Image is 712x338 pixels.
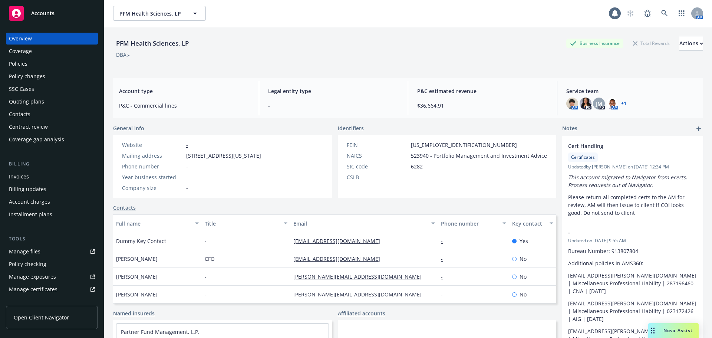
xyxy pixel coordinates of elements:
a: [EMAIL_ADDRESS][DOMAIN_NAME] [293,255,386,262]
span: P&C estimated revenue [417,87,548,95]
a: Overview [6,33,98,45]
div: Title [205,220,279,227]
div: Billing [6,160,98,168]
span: - [205,291,207,298]
span: 523940 - Portfolio Management and Investment Advice [411,152,547,160]
div: Company size [122,184,183,192]
span: - [268,102,399,109]
div: Cert HandlingCertificatesUpdatedby [PERSON_NAME] on [DATE] 12:34 PMThis account migrated to Navig... [562,136,703,223]
a: Start snowing [623,6,638,21]
a: Affiliated accounts [338,309,385,317]
div: Business Insurance [566,39,623,48]
a: - [441,273,449,280]
a: SSC Cases [6,83,98,95]
div: DBA: - [116,51,130,59]
span: Nova Assist [663,327,693,334]
div: Manage certificates [9,283,57,295]
span: Updated on [DATE] 9:55 AM [568,237,697,244]
button: Email [290,214,438,232]
span: JM [596,100,602,108]
div: Phone number [122,163,183,170]
span: Open Client Navigator [14,314,69,321]
span: Accounts [31,10,55,16]
a: Policy checking [6,258,98,270]
span: - [186,163,188,170]
div: Coverage [9,45,32,57]
span: 6282 [411,163,423,170]
div: Mailing address [122,152,183,160]
div: Policies [9,58,27,70]
button: Actions [679,36,703,51]
div: CSLB [347,173,408,181]
a: Manage files [6,246,98,257]
div: Overview [9,33,32,45]
a: Policies [6,58,98,70]
div: Website [122,141,183,149]
span: - [186,184,188,192]
a: Switch app [674,6,689,21]
a: Billing updates [6,183,98,195]
a: Search [657,6,672,21]
a: - [186,141,188,148]
span: [PERSON_NAME] [116,291,158,298]
img: photo [606,98,618,109]
div: Invoices [9,171,29,183]
p: Additional policies in AMS360: [568,259,697,267]
span: [US_EMPLOYER_IDENTIFICATION_NUMBER] [411,141,517,149]
span: Identifiers [338,124,364,132]
span: Dummy Key Contact [116,237,166,245]
span: No [520,255,527,263]
a: Report a Bug [640,6,655,21]
a: add [694,124,703,133]
a: Partner Fund Management, L.P. [121,328,200,335]
div: PFM Health Sciences, LP [113,39,192,48]
div: Policy checking [9,258,46,270]
a: Coverage gap analysis [6,134,98,145]
button: Nova Assist [648,323,699,338]
div: Manage exposures [9,271,56,283]
span: [PERSON_NAME] [116,255,158,263]
img: photo [580,98,591,109]
div: Quoting plans [9,96,44,108]
div: Billing updates [9,183,46,195]
a: Quoting plans [6,96,98,108]
button: Title [202,214,290,232]
div: Email [293,220,427,227]
span: - [568,229,678,236]
a: Manage exposures [6,271,98,283]
a: [EMAIL_ADDRESS][DOMAIN_NAME] [293,237,386,245]
span: Yes [520,237,528,245]
a: - [441,291,449,298]
em: This account migrated to Navigator from ecerts. Process requests out of Navigator. [568,174,689,188]
span: Service team [566,87,697,95]
a: Account charges [6,196,98,208]
a: Coverage [6,45,98,57]
div: SIC code [347,163,408,170]
div: Total Rewards [629,39,673,48]
img: photo [566,98,578,109]
div: Key contact [512,220,545,227]
span: - [411,173,413,181]
a: Invoices [6,171,98,183]
span: No [520,273,527,280]
span: - [205,273,207,280]
span: Certificates [571,154,595,161]
span: General info [113,124,144,132]
p: [EMAIL_ADDRESS][PERSON_NAME][DOMAIN_NAME] | Miscellaneous Professional Liability | 023172426 | AI... [568,299,697,323]
a: Contract review [6,121,98,133]
div: Contract review [9,121,48,133]
div: Drag to move [648,323,657,338]
span: Account type [119,87,250,95]
div: FEIN [347,141,408,149]
button: Full name [113,214,202,232]
div: NAICS [347,152,408,160]
a: +1 [621,101,626,106]
button: Key contact [509,214,556,232]
a: [PERSON_NAME][EMAIL_ADDRESS][DOMAIN_NAME] [293,291,428,298]
span: PFM Health Sciences, LP [119,10,184,17]
a: - [441,255,449,262]
span: Legal entity type [268,87,399,95]
span: CFO [205,255,215,263]
span: - [205,237,207,245]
